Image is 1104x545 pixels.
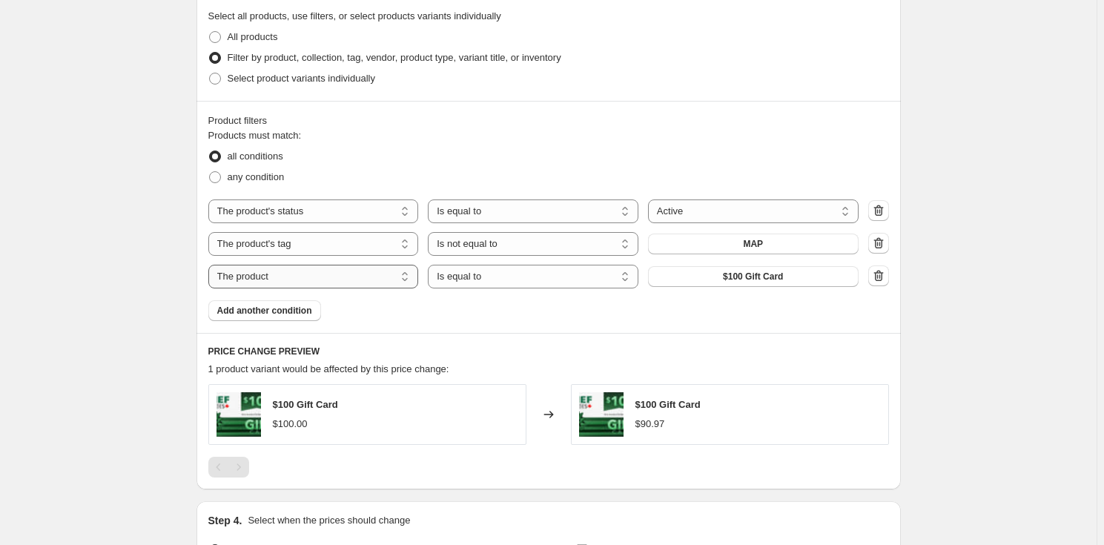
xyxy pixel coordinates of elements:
[208,10,501,22] span: Select all products, use filters, or select products variants individually
[208,130,302,141] span: Products must match:
[743,238,763,250] span: MAP
[273,417,308,432] div: $100.00
[208,363,449,374] span: 1 product variant would be affected by this price change:
[228,171,285,182] span: any condition
[635,399,701,410] span: $100 Gift Card
[648,234,859,254] button: MAP
[228,73,375,84] span: Select product variants individually
[723,271,783,283] span: $100 Gift Card
[217,305,312,317] span: Add another condition
[208,346,889,357] h6: PRICE CHANGE PREVIEW
[208,513,242,528] h2: Step 4.
[579,392,624,437] img: 100-Gift-Card_80x.jpg
[648,266,859,287] button: $100 Gift Card
[208,300,321,321] button: Add another condition
[248,513,410,528] p: Select when the prices should change
[228,52,561,63] span: Filter by product, collection, tag, vendor, product type, variant title, or inventory
[208,457,249,478] nav: Pagination
[216,392,261,437] img: 100-Gift-Card_80x.jpg
[273,399,338,410] span: $100 Gift Card
[208,113,889,128] div: Product filters
[228,31,278,42] span: All products
[635,417,665,432] div: $90.97
[228,151,283,162] span: all conditions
